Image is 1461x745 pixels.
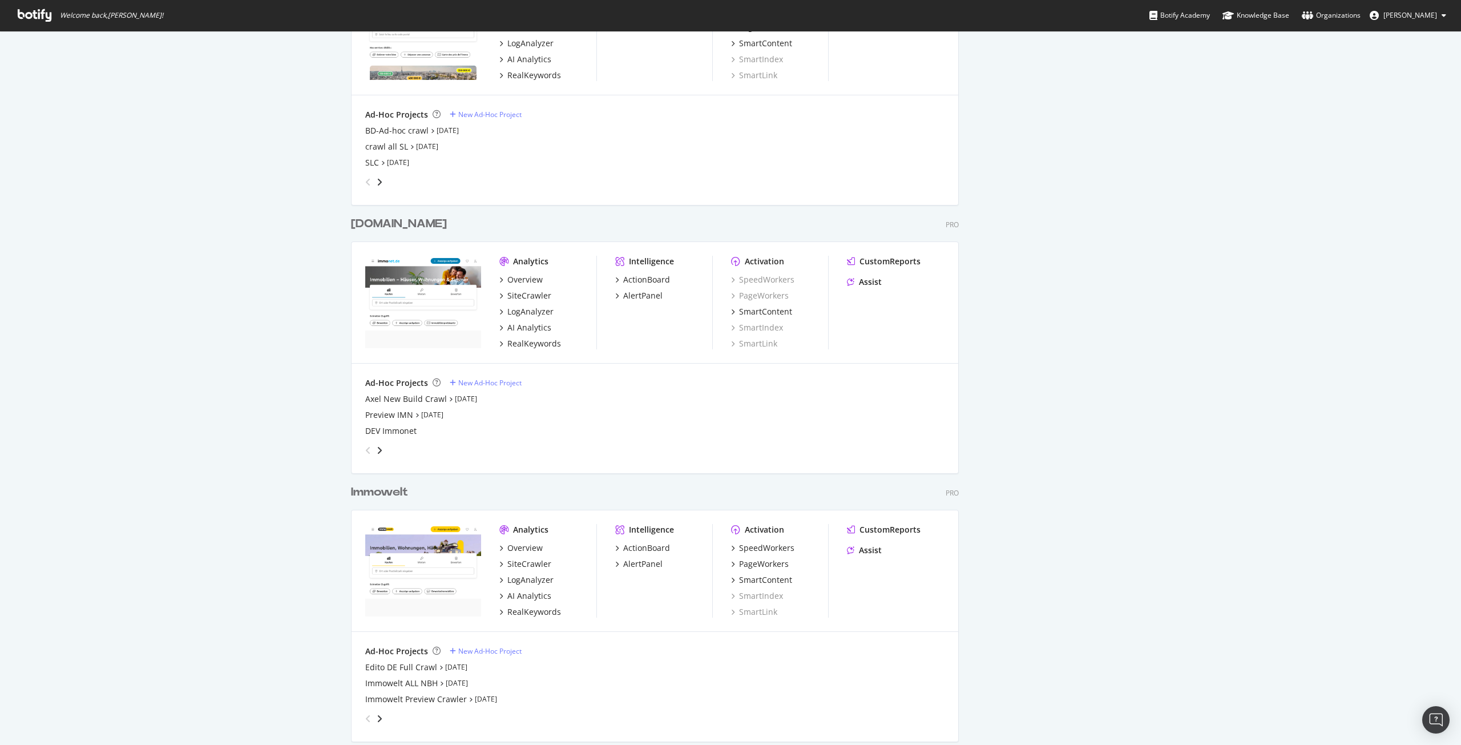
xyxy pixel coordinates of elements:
div: Ad-Hoc Projects [365,646,428,657]
div: angle-right [376,445,384,456]
a: [DATE] [437,126,459,135]
div: Overview [507,274,543,285]
div: Overview [507,542,543,554]
a: AlertPanel [615,558,663,570]
a: SiteCrawler [499,558,551,570]
div: New Ad-Hoc Project [458,378,522,388]
div: Intelligence [629,524,674,535]
div: angle-left [361,710,376,728]
a: [DOMAIN_NAME] [351,216,451,232]
a: SmartIndex [731,54,783,65]
button: [PERSON_NAME] [1361,6,1455,25]
div: [DOMAIN_NAME] [351,216,447,232]
a: Immowelt [351,484,413,501]
div: Immowelt [351,484,408,501]
a: Assist [847,276,882,288]
div: PageWorkers [739,558,789,570]
a: AI Analytics [499,54,551,65]
div: SmartLink [731,338,777,349]
a: SmartIndex [731,590,783,602]
div: AlertPanel [623,290,663,301]
a: DEV Immonet [365,425,417,437]
div: Pro [946,488,959,498]
div: Analytics [513,524,548,535]
a: CustomReports [847,256,921,267]
a: SLC [365,157,379,168]
a: CustomReports [847,524,921,535]
div: CustomReports [859,524,921,535]
a: Assist [847,545,882,556]
div: LogAnalyzer [507,38,554,49]
div: LogAnalyzer [507,574,554,586]
div: Assist [859,545,882,556]
a: SiteCrawler [499,290,551,301]
a: SpeedWorkers [731,542,794,554]
div: Activation [745,524,784,535]
div: Ad-Hoc Projects [365,377,428,389]
a: SmartLink [731,606,777,618]
div: SmartContent [739,38,792,49]
a: SpeedWorkers [731,274,794,285]
div: RealKeywords [507,338,561,349]
div: RealKeywords [507,70,561,81]
div: angle-left [361,441,376,460]
a: RealKeywords [499,338,561,349]
a: New Ad-Hoc Project [450,378,522,388]
a: Immowelt Preview Crawler [365,694,467,705]
div: SmartContent [739,306,792,317]
div: SiteCrawler [507,290,551,301]
div: angle-right [376,713,384,724]
span: Welcome back, [PERSON_NAME] ! [60,11,163,20]
a: SmartLink [731,70,777,81]
a: AI Analytics [499,590,551,602]
div: Intelligence [629,256,674,267]
div: AI Analytics [507,54,551,65]
a: [DATE] [445,662,467,672]
div: Ad-Hoc Projects [365,109,428,120]
a: crawl all SL [365,141,408,152]
a: Immowelt ALL NBH [365,678,438,689]
a: New Ad-Hoc Project [450,646,522,656]
a: LogAnalyzer [499,306,554,317]
img: immonet.de [365,256,481,348]
div: New Ad-Hoc Project [458,110,522,119]
div: Axel New Build Crawl [365,393,447,405]
a: SmartContent [731,38,792,49]
a: LogAnalyzer [499,574,554,586]
a: PageWorkers [731,290,789,301]
a: SmartContent [731,306,792,317]
div: AI Analytics [507,590,551,602]
div: SmartIndex [731,322,783,333]
a: [DATE] [421,410,443,420]
a: AI Analytics [499,322,551,333]
div: Botify Academy [1149,10,1210,21]
span: Sergiy Ryvkin [1383,10,1437,20]
div: Pro [946,220,959,229]
div: Open Intercom Messenger [1422,706,1450,734]
a: ActionBoard [615,542,670,554]
a: Edito DE Full Crawl [365,662,437,673]
a: AlertPanel [615,290,663,301]
div: ActionBoard [623,274,670,285]
div: BD-Ad-hoc crawl [365,125,429,136]
a: Preview IMN [365,409,413,421]
a: Overview [499,274,543,285]
div: Activation [745,256,784,267]
div: New Ad-Hoc Project [458,646,522,656]
div: RealKeywords [507,606,561,618]
a: [DATE] [475,694,497,704]
div: SiteCrawler [507,558,551,570]
a: PageWorkers [731,558,789,570]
